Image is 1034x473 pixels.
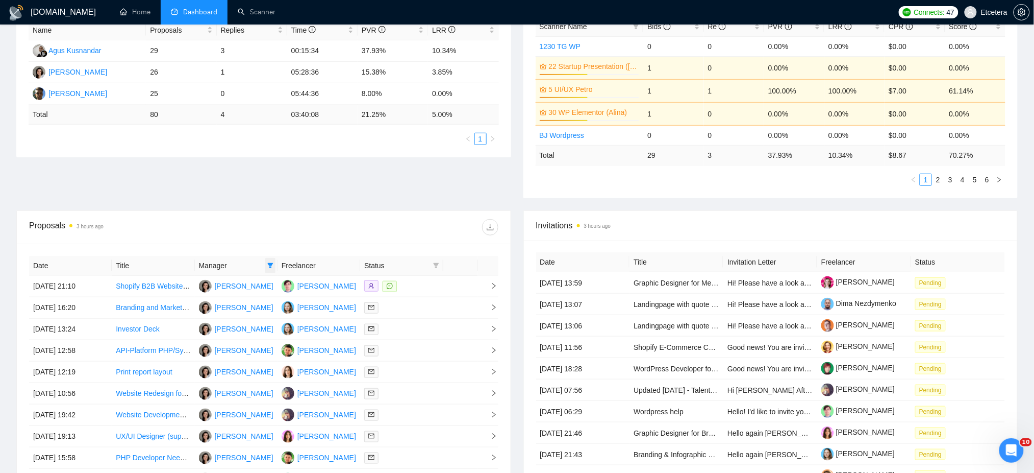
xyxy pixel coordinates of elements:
span: info-circle [970,23,977,30]
a: Pending [915,321,950,329]
a: [PERSON_NAME] [821,321,895,329]
img: c1U28jQPTAyuiOlES-TwaD6mGLCkmTDfLtTFebe1xB4CWi2bcOC8xitlq9HfN90Gqy [821,427,834,439]
td: 29 [146,40,216,62]
th: Manager [195,256,278,276]
button: download [482,219,498,235]
a: PS[PERSON_NAME] [282,410,356,418]
img: c1WxvaZJbEkjYskB_NLkd46d563zNhCYqpob2QYOt_ABmdev5F_TzxK5jj4umUDMAG [821,405,834,418]
span: info-circle [379,26,386,33]
span: crown [540,109,547,116]
td: 5.00 % [428,105,498,125]
a: [PERSON_NAME] [821,385,895,393]
a: VY[PERSON_NAME] [282,303,356,311]
td: 05:44:36 [287,83,358,105]
div: [PERSON_NAME] [297,302,356,313]
span: Pending [915,449,946,460]
img: TT [199,387,212,400]
td: 0 [643,125,703,145]
div: Proposals [29,219,264,235]
td: Total [536,145,644,165]
span: Manager [199,260,263,271]
td: Branding and Marketing Materials for Master Planned Community in Florida [112,297,194,319]
div: [PERSON_NAME] [215,452,273,463]
td: [DATE] 13:06 [536,315,630,337]
a: Landingpage with quote calculator [634,300,742,309]
th: Title [112,256,194,276]
a: Pending [915,450,950,458]
div: [PERSON_NAME] [215,366,273,377]
span: Proposals [150,25,205,36]
a: 1 [920,174,931,185]
td: 100.00% [824,79,885,102]
a: TT[PERSON_NAME] [199,432,273,440]
span: info-circle [719,23,726,30]
a: 3 [945,174,956,185]
span: Pending [915,385,946,396]
a: 1 [475,133,486,145]
li: 3 [944,174,956,186]
a: [PERSON_NAME] [821,428,895,436]
td: 0.00% [824,125,885,145]
a: TT[PERSON_NAME] [199,324,273,333]
div: [PERSON_NAME] [297,345,356,356]
span: Pending [915,320,946,332]
td: 80 [146,105,216,125]
a: 1230 TG WP [540,42,581,51]
td: 1 [643,56,703,79]
span: right [490,136,496,142]
td: 0 [217,83,287,105]
button: right [487,133,499,145]
div: [PERSON_NAME] [297,323,356,335]
span: Pending [915,342,946,353]
button: left [907,174,920,186]
a: TT[PERSON_NAME] [33,67,107,76]
a: 6 [981,174,993,185]
img: logo [8,5,24,21]
a: WordPress Developer for Multi-Location Template (Per-Location Blog + Access Control) [634,365,910,373]
td: 1 [643,79,703,102]
time: 3 hours ago [584,223,611,229]
td: 25 [146,83,216,105]
td: Shopify B2B Website Migration & ERP Integration [112,276,194,297]
td: Total [29,105,146,125]
img: c1UoaMzKBY-GWbreaV7sVF2LUs3COLKK0XpZn8apeAot5vY1XfLaDMeTNzu3tJ2YMy [821,384,834,396]
td: 0.00% [824,102,885,125]
a: BJ Wordpress [540,131,585,139]
td: 0 [643,36,703,56]
a: Dima Nezdymenko [821,299,896,308]
span: dashboard [171,8,178,15]
span: crown [540,86,547,93]
td: 0.00% [945,102,1005,125]
img: TT [199,323,212,336]
span: Dashboard [183,8,217,16]
td: 70.27 % [945,145,1005,165]
div: [PERSON_NAME] [215,280,273,292]
span: Score [949,22,977,31]
td: 26 [146,62,216,83]
img: TT [33,66,45,79]
span: Time [291,26,316,34]
span: mail [368,347,374,353]
span: mail [368,455,374,461]
span: mail [368,433,374,439]
span: Pending [915,277,946,289]
img: LL [282,452,294,464]
a: Pending [915,343,950,351]
td: 0.00% [764,36,824,56]
span: info-circle [664,23,671,30]
td: 0.00% [945,36,1005,56]
a: [PERSON_NAME] [821,278,895,286]
img: TT [199,280,212,293]
img: AK [33,44,45,57]
li: 2 [932,174,944,186]
a: [PERSON_NAME] [821,407,895,415]
td: 0 [704,102,764,125]
th: Invitation Letter [723,252,817,272]
img: AV [282,366,294,379]
div: [PERSON_NAME] [297,388,356,399]
img: gigradar-bm.png [40,50,47,57]
a: Website Redesign for Our Company [116,389,231,397]
span: Scanner Name [540,22,587,31]
th: Replies [217,20,287,40]
img: c1uQAp2P99HDXYUFkeHKoeFwhe7Elps9CCLFLliUPMTetWuUr07oTfKPrUlrsnlI0k [821,319,834,332]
